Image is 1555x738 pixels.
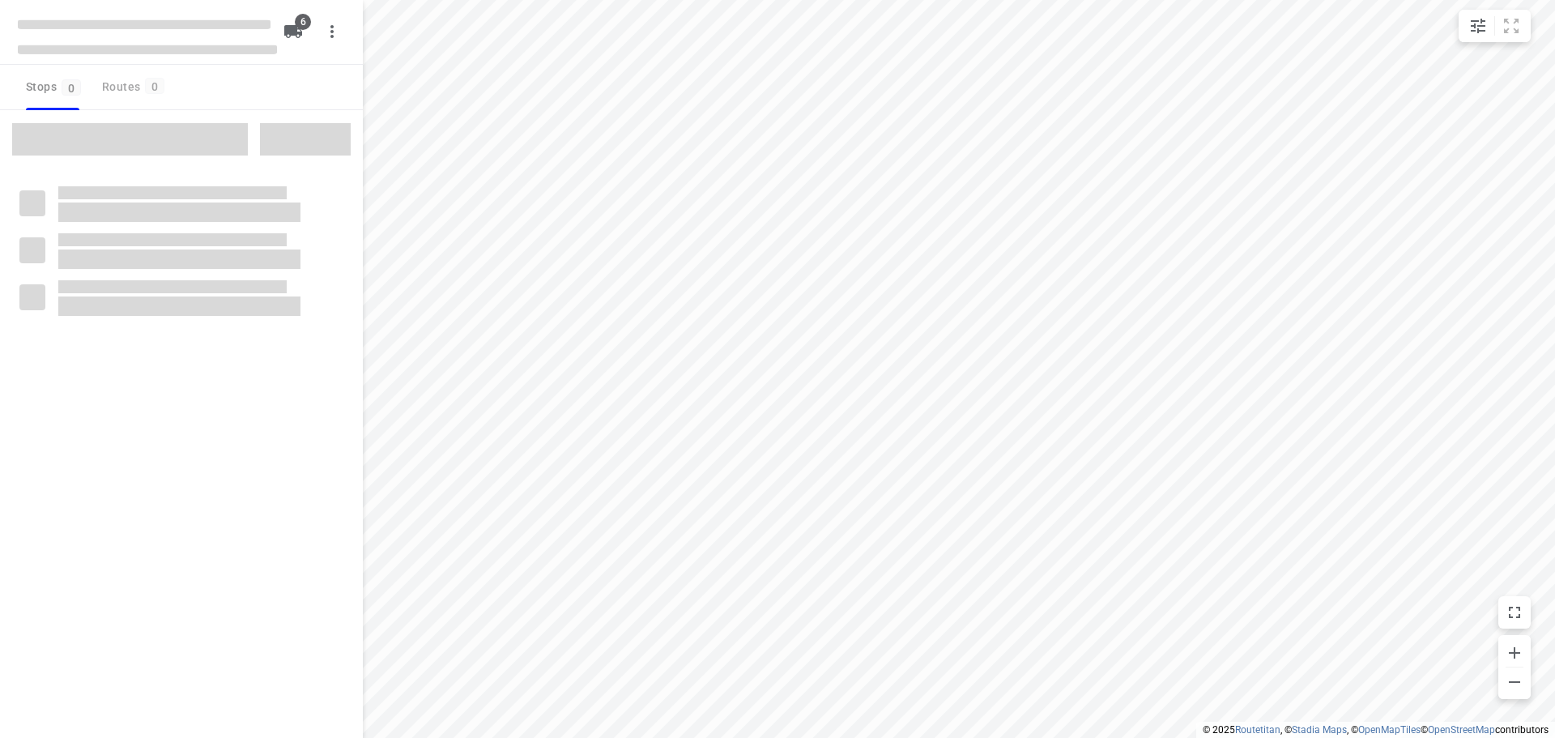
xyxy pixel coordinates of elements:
[1235,724,1280,736] a: Routetitan
[1462,10,1494,42] button: Map settings
[1428,724,1495,736] a: OpenStreetMap
[1292,724,1347,736] a: Stadia Maps
[1358,724,1421,736] a: OpenMapTiles
[1203,724,1549,736] li: © 2025 , © , © © contributors
[1459,10,1531,42] div: small contained button group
